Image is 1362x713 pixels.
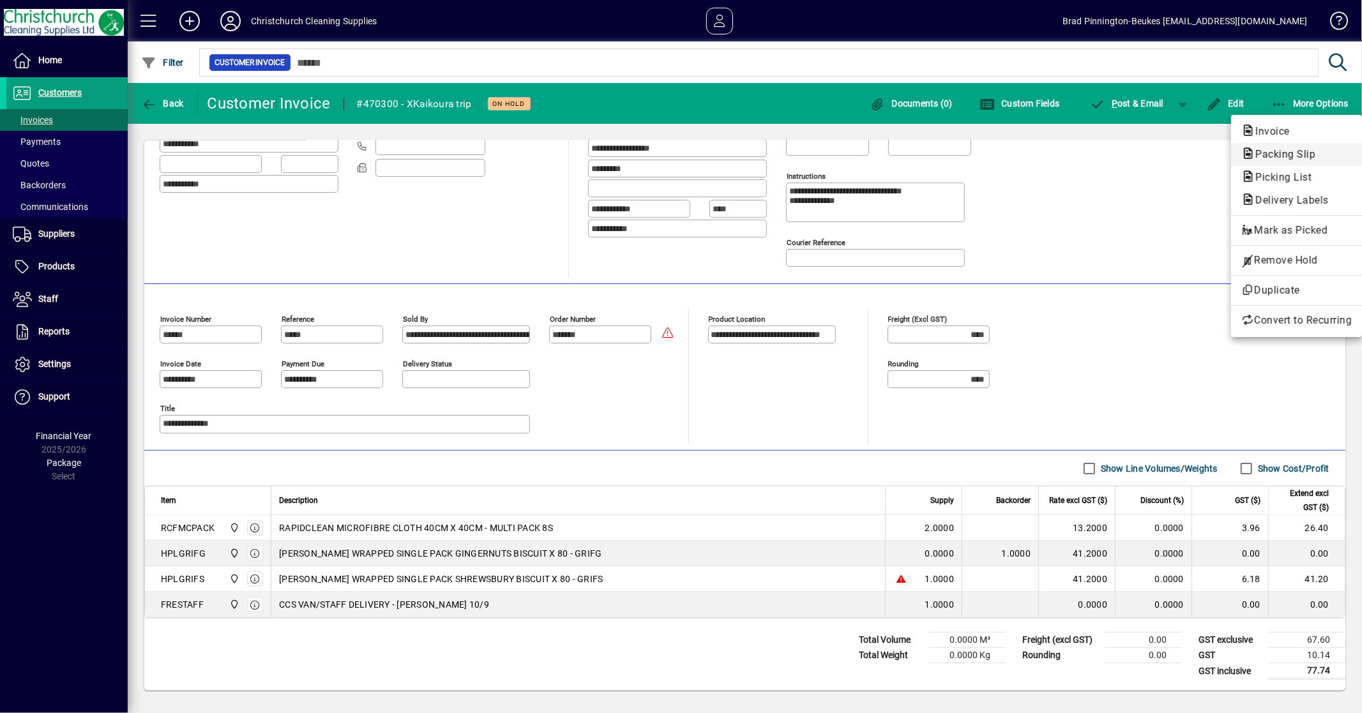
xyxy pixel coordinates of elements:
span: Delivery Labels [1241,194,1335,206]
span: Duplicate [1241,283,1352,298]
span: Remove Hold [1241,253,1352,268]
span: Picking List [1241,171,1318,183]
span: Packing Slip [1241,148,1322,160]
span: Mark as Picked [1241,223,1352,238]
span: Invoice [1241,125,1296,137]
span: Convert to Recurring [1241,313,1352,328]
